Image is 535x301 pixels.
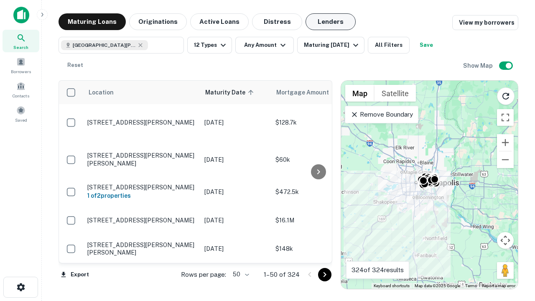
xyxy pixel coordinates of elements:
button: Any Amount [235,37,294,54]
p: $148k [275,244,359,253]
button: Show satellite imagery [374,85,416,102]
a: Terms (opens in new tab) [465,283,477,288]
a: Contacts [3,78,39,101]
p: $128.7k [275,118,359,127]
span: Maturity Date [205,87,256,97]
button: Reload search area [497,87,515,105]
span: Map data ©2025 Google [415,283,460,288]
a: Report a map error [482,283,515,288]
a: Search [3,30,39,52]
p: [STREET_ADDRESS][PERSON_NAME] [87,217,196,224]
th: Mortgage Amount [271,81,363,104]
span: [GEOGRAPHIC_DATA][PERSON_NAME], [GEOGRAPHIC_DATA], [GEOGRAPHIC_DATA] [73,41,135,49]
img: Google [343,278,371,289]
span: Location [88,87,114,97]
p: $472.5k [275,187,359,196]
span: Mortgage Amount [276,87,340,97]
h6: 1 of 2 properties [87,191,196,200]
button: Toggle fullscreen view [497,109,514,126]
a: Saved [3,102,39,125]
button: Zoom out [497,151,514,168]
p: [STREET_ADDRESS][PERSON_NAME] [87,119,196,126]
span: Saved [15,117,27,123]
p: [DATE] [204,244,267,253]
button: Show street map [345,85,374,102]
button: Save your search to get updates of matches that match your search criteria. [413,37,440,54]
p: Rows per page: [181,270,226,280]
button: Distress [252,13,302,30]
p: 324 of 324 results [352,265,404,275]
button: Drag Pegman onto the map to open Street View [497,262,514,279]
button: Reset [62,57,89,74]
button: Keyboard shortcuts [374,283,410,289]
button: All Filters [368,37,410,54]
p: $16.1M [275,216,359,225]
img: capitalize-icon.png [13,7,29,23]
p: [STREET_ADDRESS][PERSON_NAME][PERSON_NAME] [87,152,196,167]
button: 12 Types [187,37,232,54]
h6: Show Map [463,61,494,70]
p: 1–50 of 324 [264,270,300,280]
button: Active Loans [190,13,249,30]
div: 0 0 [341,81,518,289]
span: Borrowers [11,68,31,75]
p: [DATE] [204,118,267,127]
a: View my borrowers [452,15,518,30]
div: 50 [229,268,250,281]
p: [STREET_ADDRESS][PERSON_NAME][PERSON_NAME] [87,241,196,256]
p: $60k [275,155,359,164]
iframe: Chat Widget [493,207,535,247]
a: Open this area in Google Maps (opens a new window) [343,278,371,289]
th: Maturity Date [200,81,271,104]
button: Maturing [DATE] [297,37,364,54]
span: Contacts [13,92,29,99]
button: Maturing Loans [59,13,126,30]
button: Zoom in [497,134,514,151]
button: Go to next page [318,268,331,281]
p: [STREET_ADDRESS][PERSON_NAME] [87,184,196,191]
th: Location [83,81,200,104]
p: [DATE] [204,155,267,164]
p: [DATE] [204,216,267,225]
span: Search [13,44,28,51]
a: Borrowers [3,54,39,77]
p: [DATE] [204,187,267,196]
button: Export [59,268,91,281]
button: Originations [129,13,187,30]
p: Remove Boundary [350,110,413,120]
div: Maturing [DATE] [304,40,361,50]
button: Lenders [306,13,356,30]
